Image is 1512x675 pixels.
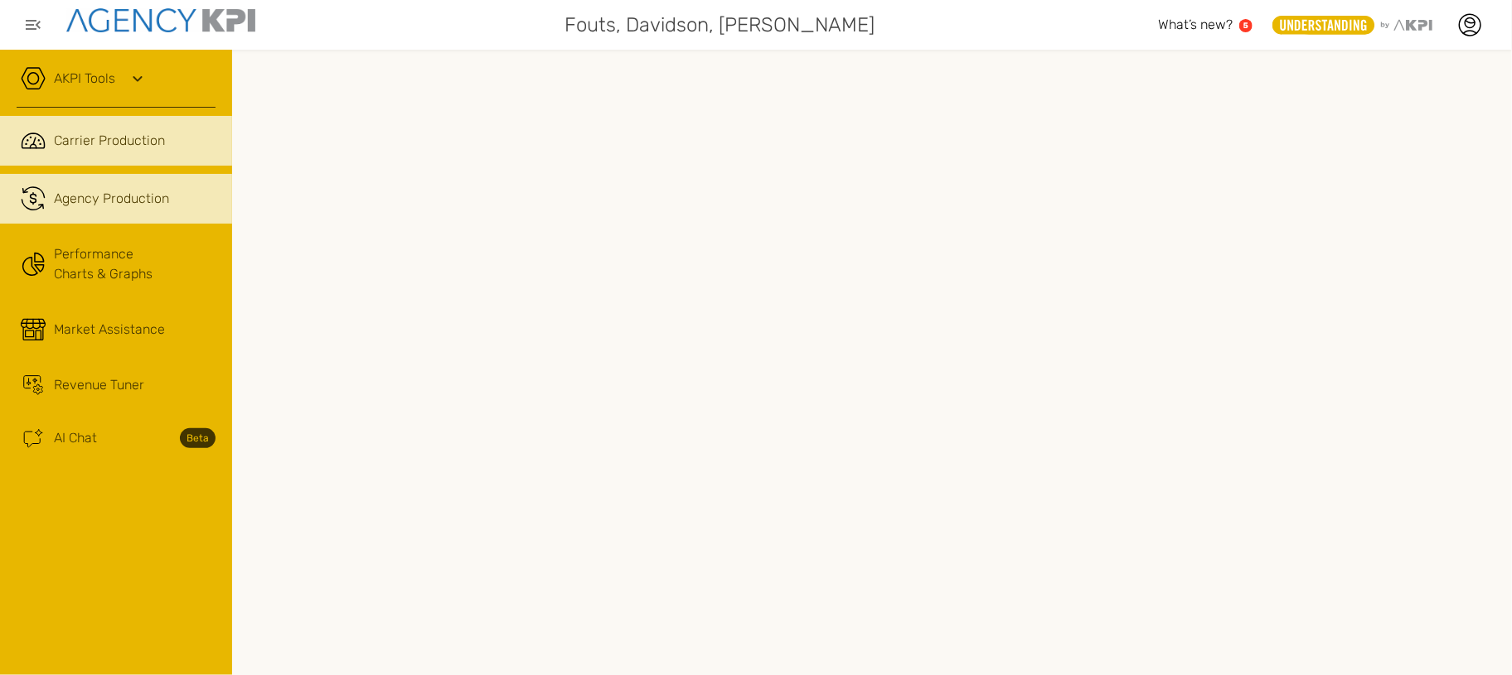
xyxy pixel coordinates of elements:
[180,428,216,448] strong: Beta
[565,10,875,40] span: Fouts, Davidson, [PERSON_NAME]
[1243,21,1248,30] text: 5
[54,69,115,89] a: AKPI Tools
[66,8,255,32] img: agencykpi-logo-550x69-2d9e3fa8.png
[54,428,97,448] span: AI Chat
[1239,19,1253,32] a: 5
[1158,17,1233,32] span: What’s new?
[54,189,169,209] span: Agency Production
[54,375,144,395] span: Revenue Tuner
[54,320,165,340] span: Market Assistance
[54,131,165,151] span: Carrier Production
